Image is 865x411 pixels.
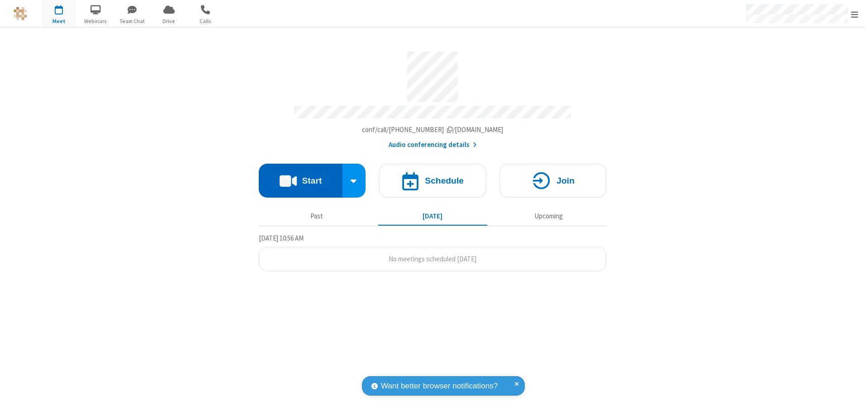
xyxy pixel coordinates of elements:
img: QA Selenium DO NOT DELETE OR CHANGE [14,7,27,20]
span: Meet [42,17,76,25]
section: Today's Meetings [259,233,606,272]
button: Schedule [379,164,486,198]
button: Audio conferencing details [389,140,477,150]
section: Account details [259,45,606,150]
div: Start conference options [342,164,366,198]
button: [DATE] [378,208,487,225]
button: Start [259,164,342,198]
span: Drive [152,17,186,25]
button: Upcoming [494,208,603,225]
button: Join [499,164,606,198]
h4: Schedule [425,176,464,185]
span: Want better browser notifications? [381,380,498,392]
button: Copy my meeting room linkCopy my meeting room link [362,125,504,135]
span: Copy my meeting room link [362,125,504,134]
button: Past [262,208,371,225]
h4: Start [302,176,322,185]
span: [DATE] 10:56 AM [259,234,304,242]
span: Calls [189,17,223,25]
span: Webinars [79,17,113,25]
h4: Join [556,176,575,185]
span: Team Chat [115,17,149,25]
span: No meetings scheduled [DATE] [389,255,476,263]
